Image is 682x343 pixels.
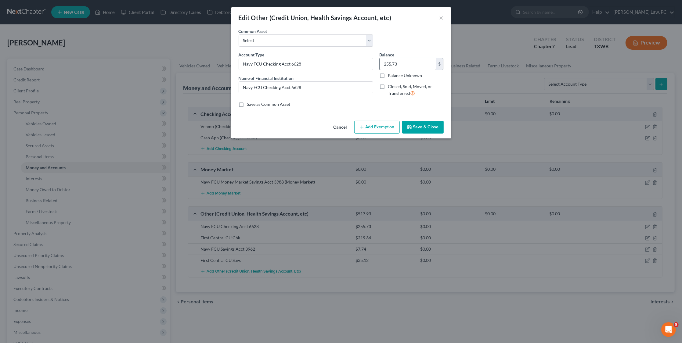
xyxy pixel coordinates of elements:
label: Save as Common Asset [247,101,290,107]
span: 5 [674,322,679,327]
div: $ [436,58,443,70]
input: Credit Union, HSA, etc [239,58,373,70]
label: Balance Unknown [388,73,422,79]
label: Common Asset [239,28,267,34]
span: Name of Financial Institution [239,76,294,81]
input: Enter name... [239,82,373,93]
input: 0.00 [380,58,436,70]
button: Add Exemption [354,121,400,134]
label: Balance [379,52,394,58]
span: Closed, Sold, Moved, or Transferred [388,84,432,96]
label: Account Type [239,52,265,58]
button: Cancel [329,121,352,134]
button: Save & Close [402,121,444,134]
iframe: Intercom live chat [661,322,676,337]
div: Edit Other (Credit Union, Health Savings Account, etc) [239,13,392,22]
button: × [439,14,444,21]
